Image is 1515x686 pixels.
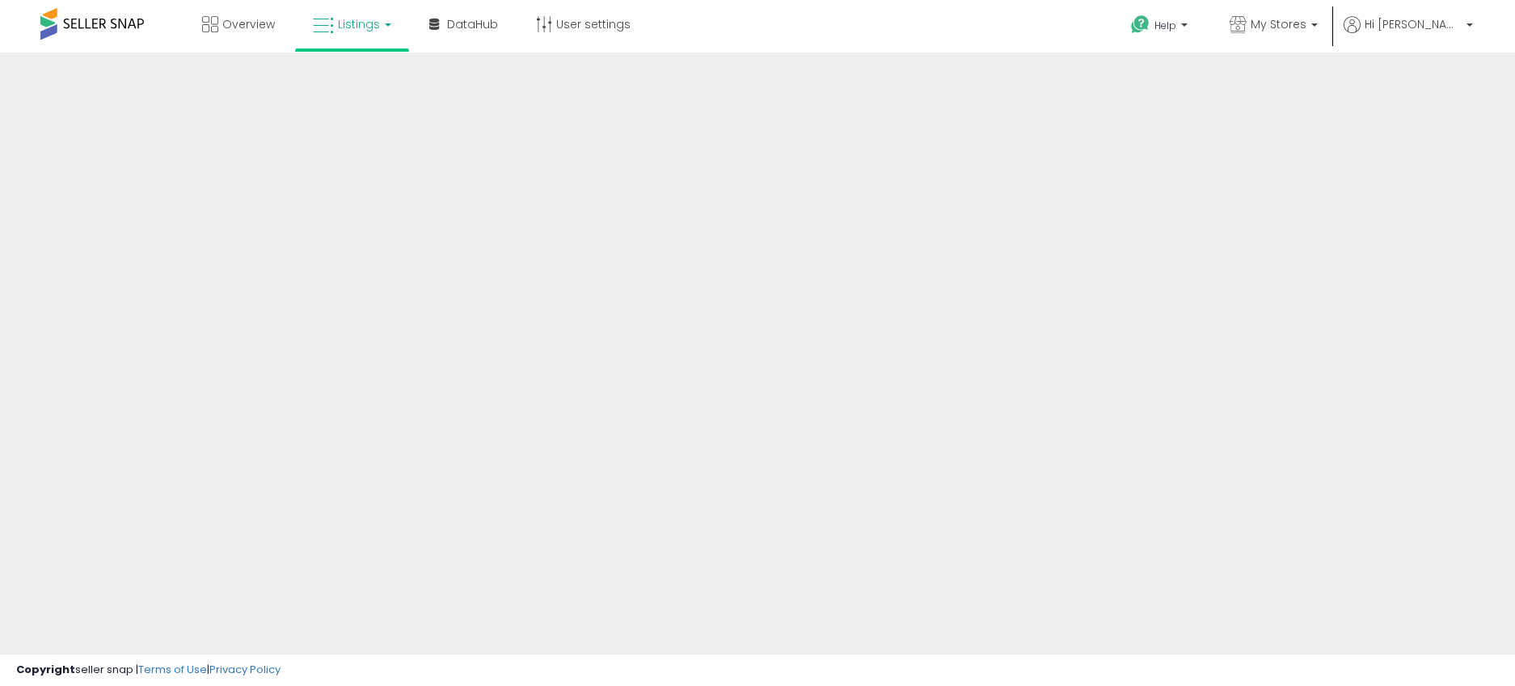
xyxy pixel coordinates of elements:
[447,16,498,32] span: DataHub
[1130,15,1150,35] i: Get Help
[1344,16,1473,53] a: Hi [PERSON_NAME]
[1154,19,1176,32] span: Help
[1118,2,1204,53] a: Help
[1365,16,1462,32] span: Hi [PERSON_NAME]
[338,16,380,32] span: Listings
[138,662,207,677] a: Terms of Use
[16,662,75,677] strong: Copyright
[16,663,281,678] div: seller snap | |
[1251,16,1306,32] span: My Stores
[209,662,281,677] a: Privacy Policy
[222,16,275,32] span: Overview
